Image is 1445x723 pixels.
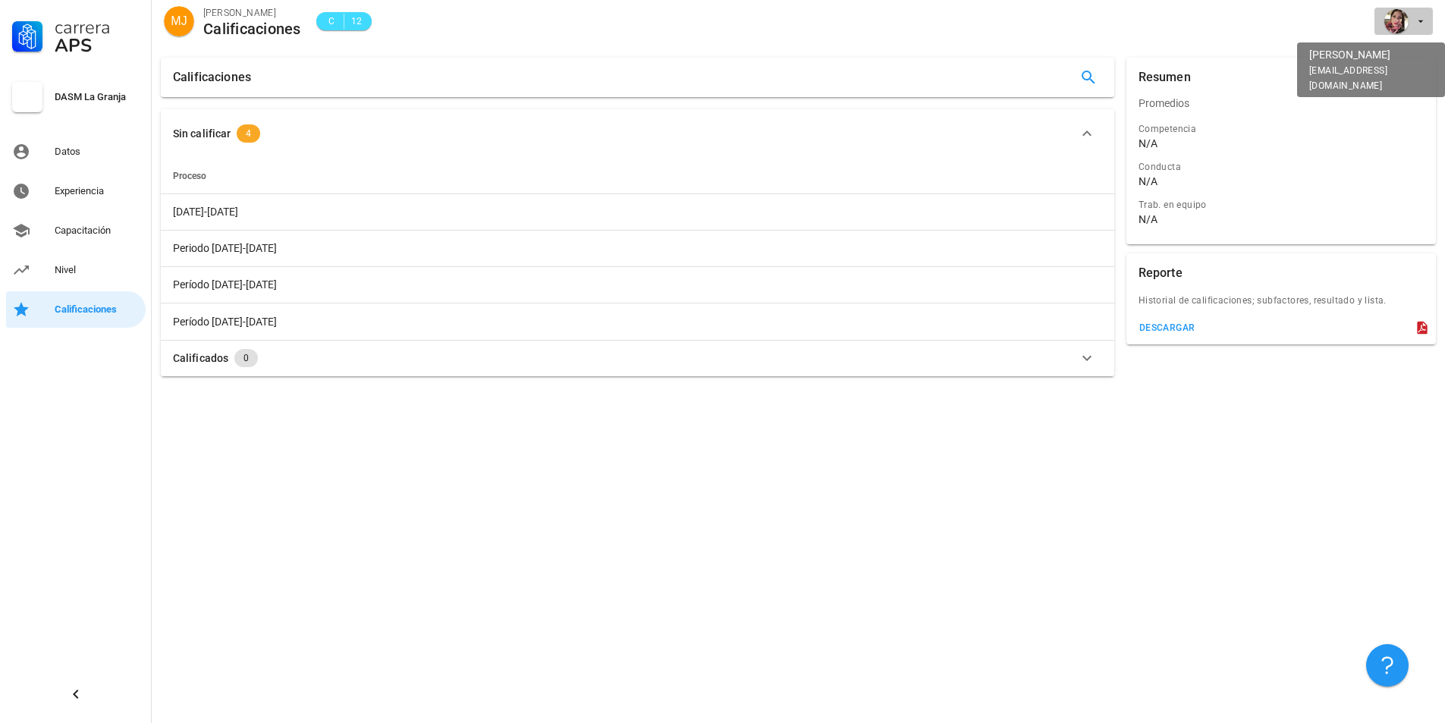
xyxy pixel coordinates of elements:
[6,173,146,209] a: Experiencia
[6,212,146,249] a: Capacitación
[1384,9,1409,33] div: avatar
[164,6,194,36] div: avatar
[1126,85,1436,121] div: Promedios
[173,171,206,181] span: Proceso
[1139,159,1424,174] div: Conducta
[55,18,140,36] div: Carrera
[173,278,277,291] span: Período [DATE]-[DATE]
[203,20,301,37] div: Calificaciones
[161,340,1114,376] button: Calificados 0
[1139,121,1424,137] div: Competencia
[173,125,231,142] div: Sin calificar
[161,109,1114,158] button: Sin calificar 4
[1139,174,1158,188] div: N/A
[350,14,363,29] span: 12
[243,349,249,367] span: 0
[55,91,140,103] div: DASM La Granja
[173,206,238,218] span: [DATE]-[DATE]
[1139,58,1191,97] div: Resumen
[55,146,140,158] div: Datos
[1132,317,1202,338] button: descargar
[1139,212,1158,226] div: N/A
[161,158,1114,194] th: Proceso
[173,350,228,366] div: Calificados
[173,58,251,97] div: Calificaciones
[1139,322,1195,333] div: descargar
[325,14,338,29] span: C
[55,225,140,237] div: Capacitación
[55,36,140,55] div: APS
[173,316,277,328] span: Período [DATE]-[DATE]
[173,242,277,254] span: Periodo [DATE]-[DATE]
[55,264,140,276] div: Nivel
[55,303,140,316] div: Calificaciones
[203,5,301,20] div: [PERSON_NAME]
[6,291,146,328] a: Calificaciones
[1126,293,1436,317] div: Historial de calificaciones; subfactores, resultado y lista.
[1139,197,1424,212] div: Trab. en equipo
[246,124,251,143] span: 4
[6,134,146,170] a: Datos
[55,185,140,197] div: Experiencia
[1139,137,1158,150] div: N/A
[1139,253,1183,293] div: Reporte
[171,6,187,36] span: MJ
[6,252,146,288] a: Nivel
